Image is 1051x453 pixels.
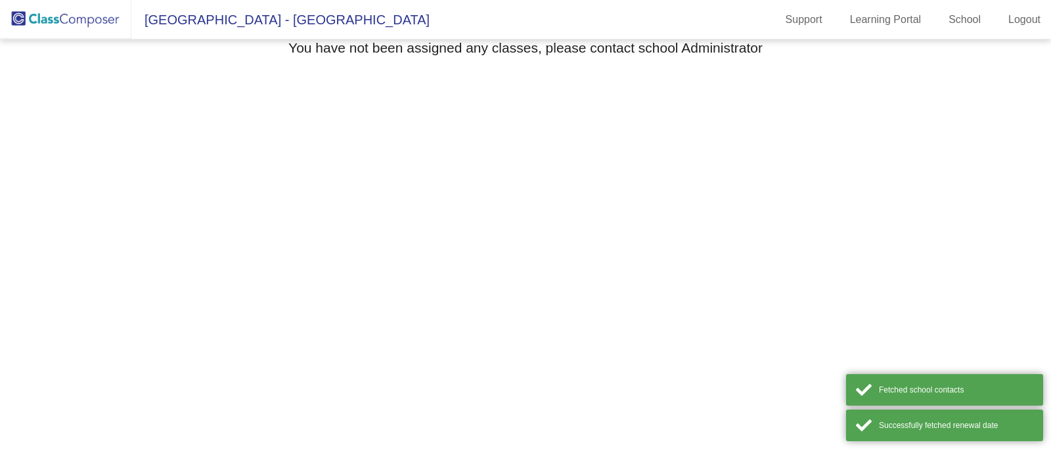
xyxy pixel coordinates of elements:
[938,9,991,30] a: School
[288,39,763,56] h3: You have not been assigned any classes, please contact school Administrator
[998,9,1051,30] a: Logout
[839,9,932,30] a: Learning Portal
[879,384,1033,396] div: Fetched school contacts
[879,419,1033,431] div: Successfully fetched renewal date
[131,9,430,30] span: [GEOGRAPHIC_DATA] - [GEOGRAPHIC_DATA]
[775,9,833,30] a: Support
